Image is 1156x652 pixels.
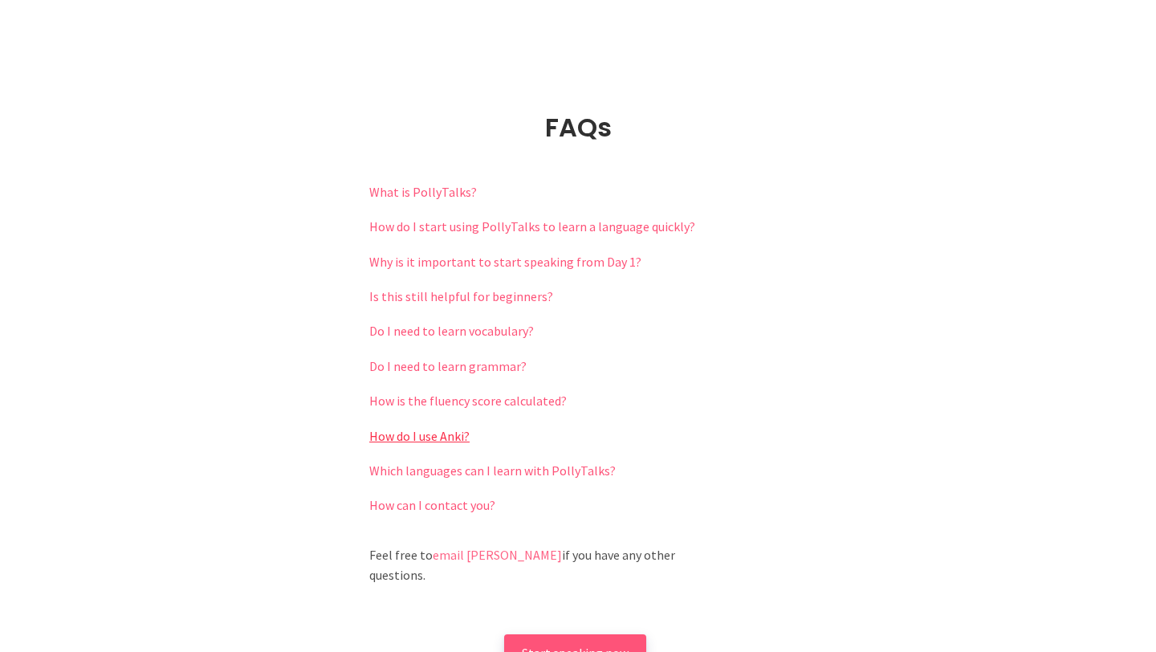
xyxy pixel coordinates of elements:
a: How do I start using PollyTalks to learn a language quickly? [369,218,695,234]
a: Do I need to learn vocabulary? [369,323,534,339]
a: email [PERSON_NAME] [433,547,562,563]
a: How is the fluency score calculated? [369,393,567,409]
a: Which languages can I learn with PollyTalks? [369,463,616,479]
a: Why is it important to start speaking from Day 1? [369,254,641,270]
p: Feel free to if you have any other questions. [369,545,703,586]
a: Is this still helpful for beginners? [369,288,553,304]
h2: FAQs [369,111,787,145]
a: Do I need to learn grammar? [369,358,527,374]
a: How do I use Anki? [369,428,470,444]
a: How can I contact you? [369,497,495,513]
a: What is PollyTalks? [369,184,477,200]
